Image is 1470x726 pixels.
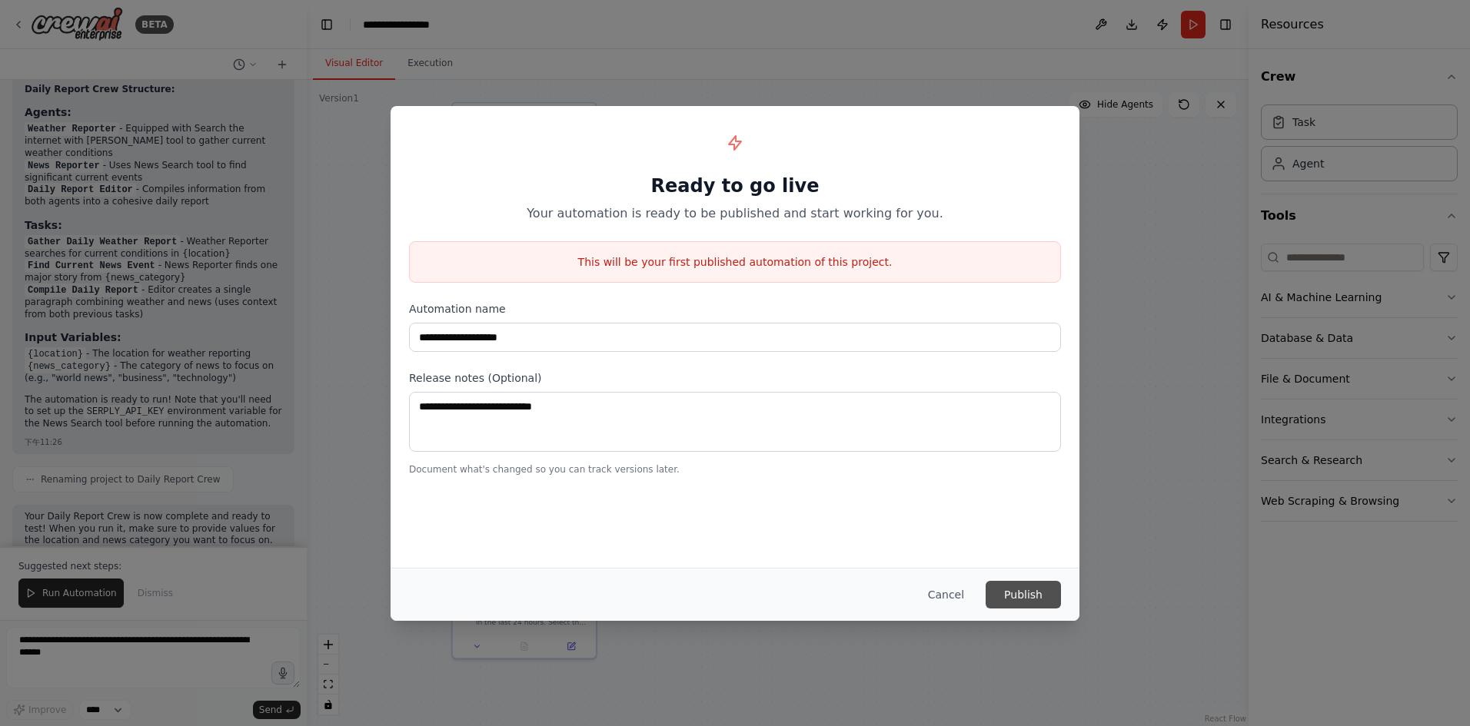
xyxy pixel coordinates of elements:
[409,463,1061,476] p: Document what's changed so you can track versions later.
[986,581,1061,608] button: Publish
[916,581,976,608] button: Cancel
[409,174,1061,198] h1: Ready to go live
[410,254,1060,270] p: This will be your first published automation of this project.
[409,204,1061,223] p: Your automation is ready to be published and start working for you.
[409,301,1061,317] label: Automation name
[409,370,1061,386] label: Release notes (Optional)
